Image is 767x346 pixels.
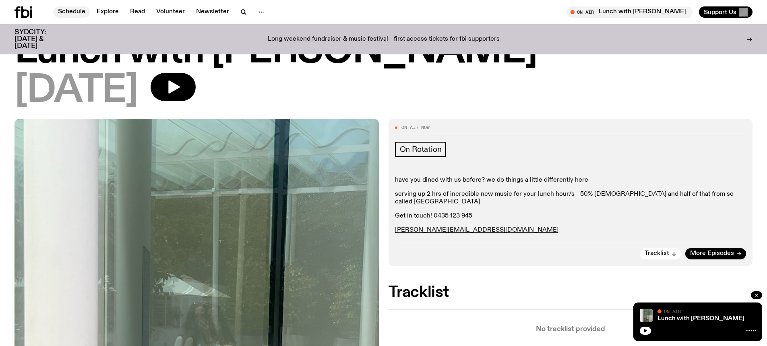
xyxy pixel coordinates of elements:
p: No tracklist provided [389,326,753,333]
span: On Rotation [400,145,442,154]
span: Support Us [704,8,736,16]
h1: Lunch with [PERSON_NAME] [14,33,753,70]
button: On AirLunch with [PERSON_NAME] [566,6,693,18]
p: Long weekend fundraiser & music festival - first access tickets for fbi supporters [268,36,500,43]
p: serving up 2 hrs of incredible new music for your lunch hour/s - 50% [DEMOGRAPHIC_DATA] and half ... [395,191,746,206]
a: Lunch with [PERSON_NAME] [657,315,744,322]
a: More Episodes [685,248,746,259]
span: On Air Now [401,125,430,130]
a: On Rotation [395,142,447,157]
span: On Air [664,309,681,314]
a: Newsletter [191,6,234,18]
p: Get in touch! 0435 123 945 [395,212,746,220]
button: Tracklist [640,248,681,259]
span: [DATE] [14,73,138,109]
button: Support Us [699,6,753,18]
h2: Tracklist [389,285,753,300]
a: Read [125,6,150,18]
h3: SYDCITY: [DATE] & [DATE] [14,29,66,50]
a: Volunteer [151,6,190,18]
a: [PERSON_NAME][EMAIL_ADDRESS][DOMAIN_NAME] [395,227,558,233]
a: Explore [92,6,124,18]
span: Tracklist [645,251,669,257]
a: Schedule [53,6,90,18]
span: More Episodes [690,251,734,257]
p: have you dined with us before? we do things a little differently here [395,176,746,184]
